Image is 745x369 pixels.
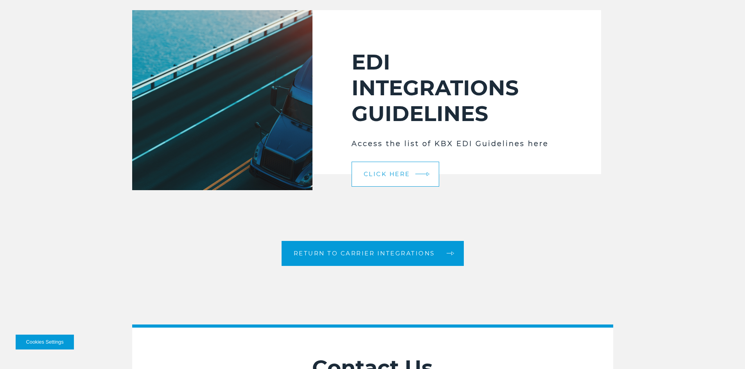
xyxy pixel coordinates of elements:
a: Return to Carrier Integrations arrow arrow [282,241,464,266]
span: Return to Carrier Integrations [294,250,435,256]
img: arrow [426,172,429,176]
h3: Access the list of KBX EDI Guidelines here [352,138,562,149]
button: Cookies Settings [16,335,74,349]
a: Click Here arrow arrow [352,162,439,187]
iframe: Chat Widget [706,332,745,369]
h2: EDI INTEGRATIONS GUIDELINES [352,49,562,127]
span: Click Here [364,171,410,177]
img: Drayage Truck [132,10,312,190]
